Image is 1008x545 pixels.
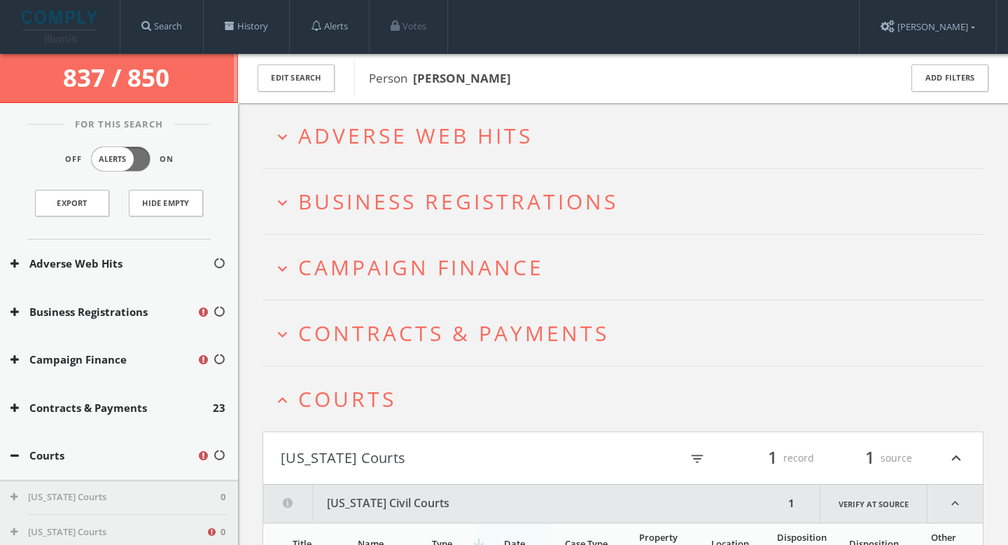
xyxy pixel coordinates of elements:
[281,446,623,470] button: [US_STATE] Courts
[273,256,983,279] button: expand_moreCampaign Finance
[762,446,783,470] span: 1
[263,485,784,523] button: [US_STATE] Civil Courts
[10,490,220,504] button: [US_STATE] Courts
[273,259,292,278] i: expand_more
[298,385,396,413] span: Courts
[129,190,203,216] button: Hide Empty
[927,485,983,523] i: expand_less
[298,319,609,347] span: Contracts & Payments
[273,322,983,345] button: expand_moreContracts & Payments
[273,391,292,410] i: expand_less
[273,127,292,146] i: expand_more
[65,153,82,165] span: Off
[213,400,225,416] span: 23
[689,451,705,467] i: filter_list
[220,525,225,539] span: 0
[298,121,533,150] span: Adverse Web Hits
[35,190,109,216] a: Export
[369,70,511,86] span: Person
[64,118,174,132] span: For This Search
[10,256,213,272] button: Adverse Web Hits
[10,400,213,416] button: Contracts & Payments
[911,64,988,92] button: Add Filters
[730,446,814,470] div: record
[10,304,197,320] button: Business Registrations
[273,325,292,344] i: expand_more
[820,485,927,523] a: Verify at source
[273,190,983,213] button: expand_moreBusiness Registrations
[273,193,292,212] i: expand_more
[10,448,197,464] button: Courts
[220,490,225,504] span: 0
[947,446,965,470] i: expand_less
[273,124,983,147] button: expand_moreAdverse Web Hits
[273,387,983,411] button: expand_lessCourts
[160,153,174,165] span: On
[10,352,197,368] button: Campaign Finance
[298,187,618,216] span: Business Registrations
[859,446,881,470] span: 1
[22,11,100,43] img: illumis
[10,525,206,539] button: [US_STATE] Courts
[63,61,175,94] span: 837 / 850
[413,70,511,86] b: [PERSON_NAME]
[784,485,799,523] div: 1
[828,446,912,470] div: source
[258,64,335,92] button: Edit Search
[298,253,544,282] span: Campaign Finance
